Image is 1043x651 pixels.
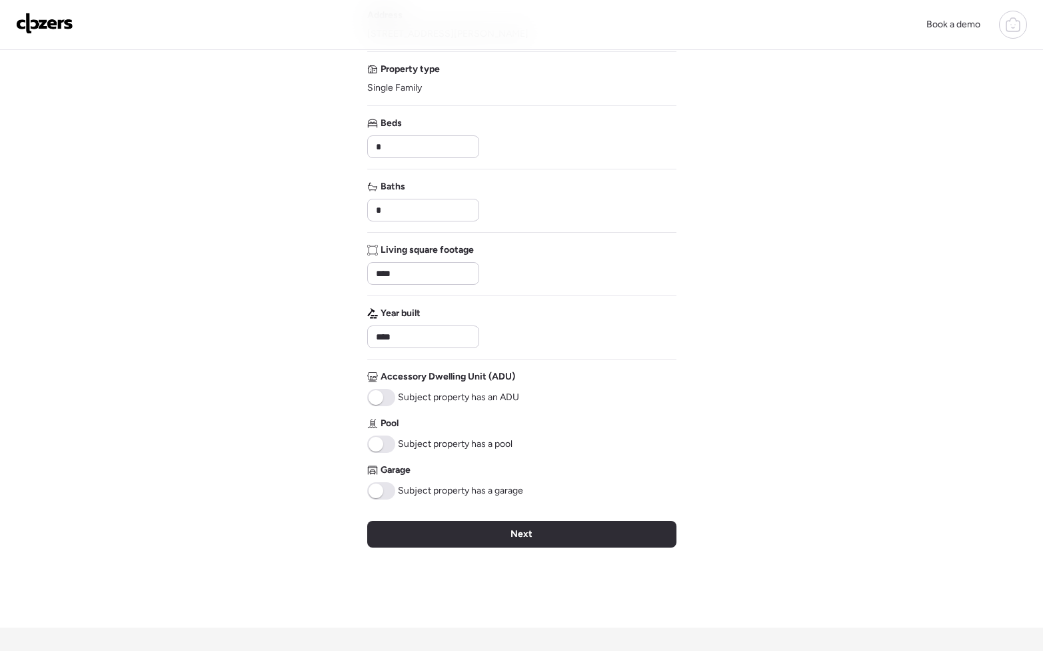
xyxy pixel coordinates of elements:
span: Accessory Dwelling Unit (ADU) [381,370,515,384]
span: Year built [381,307,421,320]
span: Garage [381,464,411,477]
span: Subject property has an ADU [398,391,519,404]
span: Living square footage [381,243,474,257]
span: Next [511,528,532,541]
span: Property type [381,63,440,76]
img: Logo [16,13,73,34]
span: Book a demo [926,19,980,30]
span: Subject property has a pool [398,438,513,451]
span: Single Family [367,81,422,95]
span: Pool [381,417,399,430]
span: Subject property has a garage [398,484,523,498]
span: Beds [381,117,402,130]
span: Baths [381,180,405,193]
